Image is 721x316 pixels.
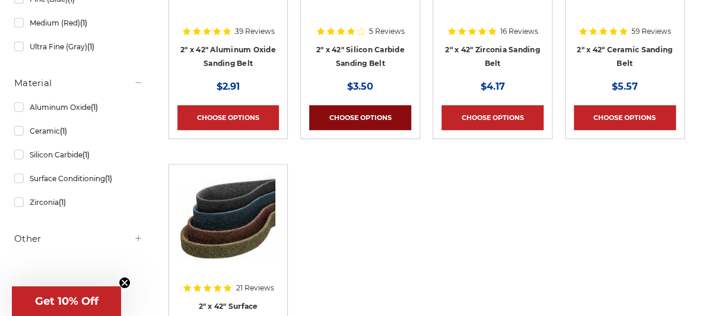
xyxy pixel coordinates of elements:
[177,105,279,130] a: Choose Options
[87,42,94,51] span: (1)
[309,105,411,130] a: Choose Options
[14,144,143,165] a: Silicon Carbide
[80,18,87,27] span: (1)
[14,12,143,33] a: Medium (Red)
[316,45,405,68] a: 2" x 42" Silicon Carbide Sanding Belt
[91,103,98,112] span: (1)
[235,28,275,35] span: 39 Reviews
[59,198,66,207] span: (1)
[177,173,279,275] a: 2"x42" Surface Conditioning Sanding Belts
[631,28,671,35] span: 59 Reviews
[236,285,274,292] span: 21 Reviews
[480,81,504,92] span: $4.17
[500,28,538,35] span: 16 Reviews
[180,173,275,268] img: 2"x42" Surface Conditioning Sanding Belts
[217,81,240,92] span: $2.91
[60,127,67,135] span: (1)
[14,192,143,213] a: Zirconia
[180,45,276,68] a: 2" x 42" Aluminum Oxide Sanding Belt
[105,174,112,183] span: (1)
[14,36,143,57] a: Ultra Fine (Gray)
[612,81,638,92] span: $5.57
[14,121,143,141] a: Ceramic
[369,28,405,35] span: 5 Reviews
[445,45,539,68] a: 2" x 42" Zirconia Sanding Belt
[35,295,99,308] span: Get 10% Off
[14,232,143,246] h5: Other
[119,277,131,289] button: Close teaser
[14,97,143,118] a: Aluminum Oxide
[574,105,676,130] a: Choose Options
[347,81,373,92] span: $3.50
[14,168,143,189] a: Surface Conditioning
[12,286,121,316] div: Get 10% OffClose teaser
[82,150,90,159] span: (1)
[577,45,672,68] a: 2" x 42" Ceramic Sanding Belt
[442,105,544,130] a: Choose Options
[14,76,143,90] h5: Material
